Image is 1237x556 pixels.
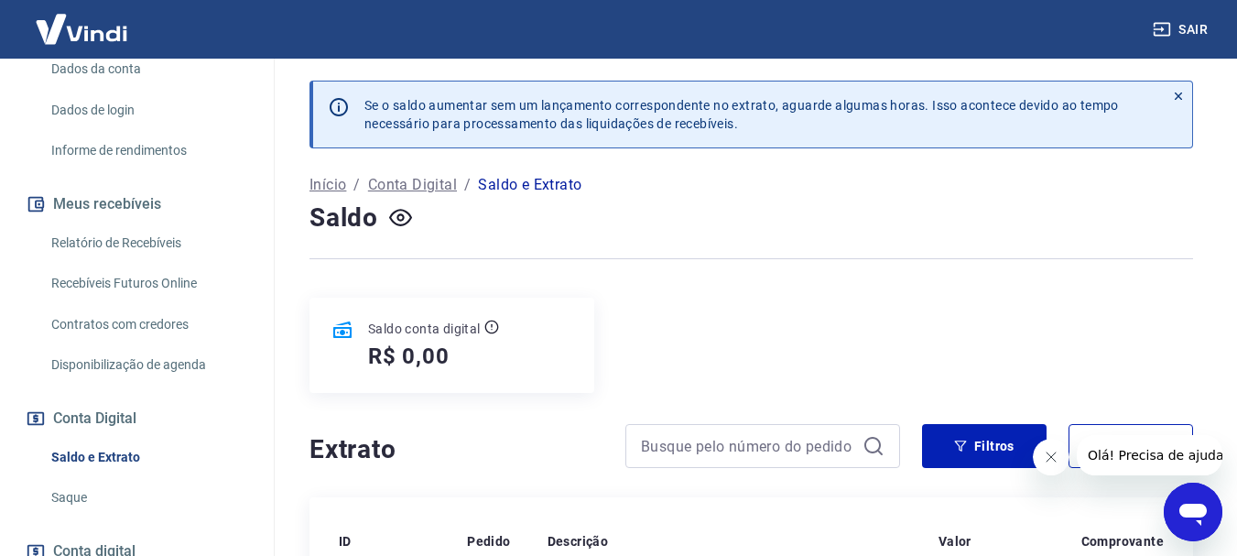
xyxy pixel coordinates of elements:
[44,306,252,343] a: Contratos com credores
[364,96,1119,133] p: Se o saldo aumentar sem um lançamento correspondente no extrato, aguarde algumas horas. Isso acon...
[464,174,471,196] p: /
[22,398,252,439] button: Conta Digital
[44,224,252,262] a: Relatório de Recebíveis
[1069,424,1193,468] button: Exportar
[467,532,510,551] p: Pedido
[309,174,346,196] a: Início
[1149,13,1215,47] button: Sair
[22,184,252,224] button: Meus recebíveis
[44,439,252,476] a: Saldo e Extrato
[44,346,252,384] a: Disponibilização de agenda
[922,424,1047,468] button: Filtros
[44,265,252,302] a: Recebíveis Futuros Online
[368,320,481,338] p: Saldo conta digital
[1033,439,1069,475] iframe: Fechar mensagem
[478,174,581,196] p: Saldo e Extrato
[368,174,457,196] a: Conta Digital
[309,431,603,468] h4: Extrato
[44,50,252,88] a: Dados da conta
[44,92,252,129] a: Dados de login
[11,13,154,27] span: Olá! Precisa de ajuda?
[44,132,252,169] a: Informe de rendimentos
[1164,483,1222,541] iframe: Botão para abrir a janela de mensagens
[309,200,378,236] h4: Saldo
[44,479,252,517] a: Saque
[939,532,971,551] p: Valor
[353,174,360,196] p: /
[368,342,450,371] h5: R$ 0,00
[22,1,141,57] img: Vindi
[641,432,855,460] input: Busque pelo número do pedido
[339,532,352,551] p: ID
[1077,435,1222,475] iframe: Mensagem da empresa
[1081,532,1164,551] p: Comprovante
[548,532,609,551] p: Descrição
